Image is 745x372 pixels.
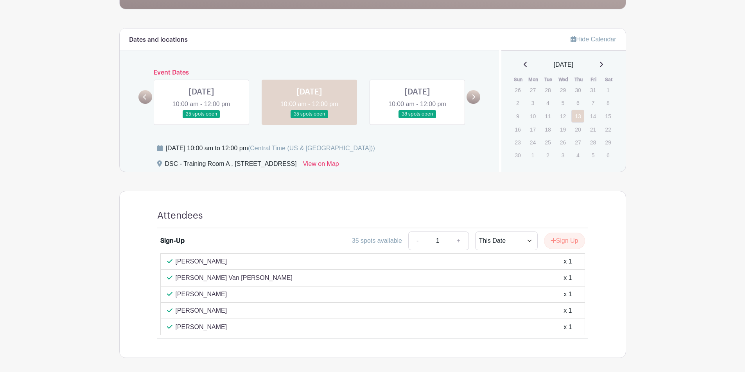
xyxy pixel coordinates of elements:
[587,123,600,135] p: 21
[449,231,469,250] a: +
[526,76,541,84] th: Mon
[571,136,584,148] p: 27
[571,110,584,123] a: 13
[564,306,572,315] div: x 1
[557,149,569,161] p: 3
[541,149,554,161] p: 2
[511,136,524,148] p: 23
[601,97,614,109] p: 8
[601,84,614,96] p: 1
[601,110,614,122] p: 15
[544,233,585,249] button: Sign Up
[157,210,203,221] h4: Attendees
[557,110,569,122] p: 12
[587,97,600,109] p: 7
[587,84,600,96] p: 31
[176,306,227,315] p: [PERSON_NAME]
[526,97,539,109] p: 3
[601,149,614,161] p: 6
[587,110,600,122] p: 14
[511,97,524,109] p: 2
[587,149,600,161] p: 5
[601,123,614,135] p: 22
[564,273,572,283] div: x 1
[557,136,569,148] p: 26
[511,110,524,122] p: 9
[352,236,402,246] div: 35 spots available
[176,290,227,299] p: [PERSON_NAME]
[526,110,539,122] p: 10
[511,84,524,96] p: 26
[564,257,572,266] div: x 1
[165,159,297,172] div: DSC - Training Room A , [STREET_ADDRESS]
[541,84,554,96] p: 28
[557,123,569,135] p: 19
[564,290,572,299] div: x 1
[176,257,227,266] p: [PERSON_NAME]
[571,123,584,135] p: 20
[303,159,339,172] a: View on Map
[248,145,375,151] span: (Central Time (US & [GEOGRAPHIC_DATA]))
[526,84,539,96] p: 27
[152,69,467,77] h6: Event Dates
[571,149,584,161] p: 4
[526,123,539,135] p: 17
[541,76,556,84] th: Tue
[176,322,227,332] p: [PERSON_NAME]
[166,144,375,153] div: [DATE] 10:00 am to 12:00 pm
[541,123,554,135] p: 18
[587,136,600,148] p: 28
[511,123,524,135] p: 16
[554,60,573,69] span: [DATE]
[571,76,586,84] th: Thu
[556,76,571,84] th: Wed
[526,149,539,161] p: 1
[408,231,426,250] a: -
[571,97,584,109] p: 6
[586,76,601,84] th: Fri
[541,97,554,109] p: 4
[541,110,554,122] p: 11
[129,36,188,44] h6: Dates and locations
[176,273,293,283] p: [PERSON_NAME] Van [PERSON_NAME]
[511,76,526,84] th: Sun
[601,76,616,84] th: Sat
[557,97,569,109] p: 5
[160,236,185,246] div: Sign-Up
[564,322,572,332] div: x 1
[557,84,569,96] p: 29
[601,136,614,148] p: 29
[571,36,616,43] a: Hide Calendar
[511,149,524,161] p: 30
[526,136,539,148] p: 24
[571,84,584,96] p: 30
[541,136,554,148] p: 25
